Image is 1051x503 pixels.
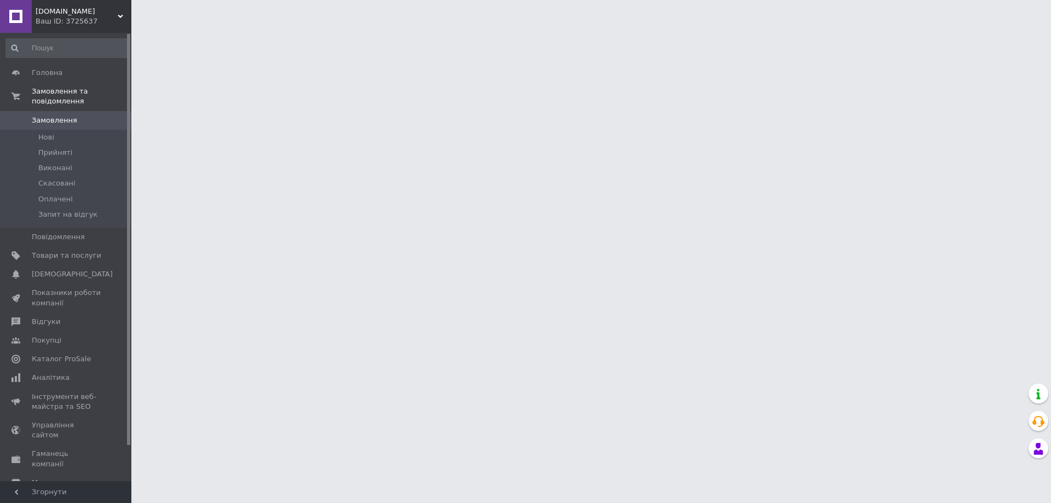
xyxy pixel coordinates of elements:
span: Замовлення та повідомлення [32,86,131,106]
span: Каталог ProSale [32,354,91,364]
span: Нові [38,132,54,142]
span: Управління сайтом [32,420,101,440]
span: Оплачені [38,194,73,204]
span: Інструменти веб-майстра та SEO [32,392,101,412]
span: Аналітика [32,373,70,383]
span: Показники роботи компанії [32,288,101,308]
span: Повідомлення [32,232,85,242]
span: Маркет [32,478,60,488]
span: Покупці [32,336,61,345]
span: [DEMOGRAPHIC_DATA] [32,269,113,279]
span: Скасовані [38,178,76,188]
span: Гаманець компанії [32,449,101,469]
span: Відгуки [32,317,60,327]
span: Замовлення [32,115,77,125]
span: Запит на відгук [38,210,97,219]
input: Пошук [5,38,129,58]
div: Ваш ID: 3725637 [36,16,131,26]
span: Товари та послуги [32,251,101,261]
span: Виконані [38,163,72,173]
span: Прийняті [38,148,72,158]
span: Головна [32,68,62,78]
span: Rucola.store [36,7,118,16]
